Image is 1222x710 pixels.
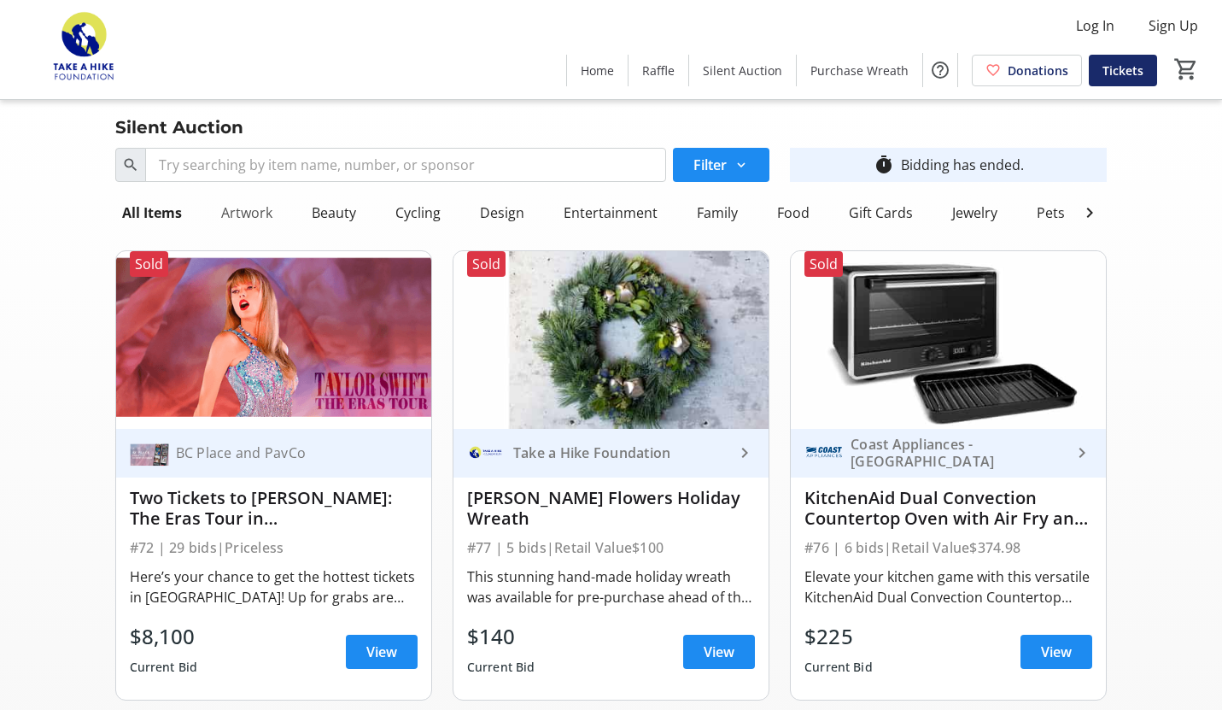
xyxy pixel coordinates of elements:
img: Hilary Miles Flowers Holiday Wreath [453,251,769,429]
div: Current Bid [804,652,873,683]
div: Silent Auction [105,114,254,141]
div: Jewelry [945,196,1004,230]
img: Two Tickets to Taylor Swift’s: The Eras Tour in Vancouver! [116,251,431,429]
span: Purchase Wreath [810,62,909,79]
div: Take a Hike Foundation [506,444,734,461]
span: Silent Auction [703,62,782,79]
a: Home [567,55,628,86]
div: Family [690,196,745,230]
img: KitchenAid Dual Convection Countertop Oven with Air Fry and Temperature Probe [791,251,1106,429]
div: Artwork [214,196,279,230]
mat-icon: keyboard_arrow_right [734,443,755,463]
img: BC Place and PavCo [130,433,169,472]
a: Take a Hike FoundationTake a Hike Foundation [453,429,769,478]
div: Current Bid [130,652,198,683]
div: Food [770,196,816,230]
div: $225 [804,621,873,652]
div: Bidding has ended. [901,155,1024,175]
span: Sign Up [1149,15,1198,36]
button: Filter [673,148,769,182]
div: [PERSON_NAME] Flowers Holiday Wreath [467,488,755,529]
div: #76 | 6 bids | Retail Value $374.98 [804,536,1092,560]
a: Silent Auction [689,55,796,86]
div: Two Tickets to [PERSON_NAME]: The Eras Tour in [GEOGRAPHIC_DATA]! [130,488,418,529]
button: Help [923,53,957,87]
span: Tickets [1102,62,1143,79]
img: Take a Hike Foundation's Logo [10,7,162,92]
a: View [346,635,418,669]
div: KitchenAid Dual Convection Countertop Oven with Air Fry and Temperature Probe [804,488,1092,529]
span: Donations [1008,62,1068,79]
button: Sign Up [1135,12,1212,39]
button: Log In [1062,12,1128,39]
a: Coast Appliances - North VancouverCoast Appliances - [GEOGRAPHIC_DATA] [791,429,1106,478]
div: Sold [804,251,843,277]
div: Beauty [305,196,363,230]
div: Sold [130,251,168,277]
a: View [1020,635,1092,669]
div: Design [473,196,531,230]
img: Take a Hike Foundation [467,433,506,472]
span: Filter [693,155,727,175]
div: This stunning hand-made holiday wreath was available for pre-purchase ahead of the Homes For The ... [467,566,755,607]
a: Donations [972,55,1082,86]
div: Cycling [389,196,447,230]
a: Raffle [629,55,688,86]
div: Entertainment [557,196,664,230]
div: #72 | 29 bids | Priceless [130,536,418,560]
a: View [683,635,755,669]
div: Coast Appliances - [GEOGRAPHIC_DATA] [844,436,1072,470]
mat-icon: keyboard_arrow_right [1072,443,1092,463]
div: Here’s your chance to get the hottest tickets in [GEOGRAPHIC_DATA]! Up for grabs are two (2) lowe... [130,566,418,607]
div: Sold [467,251,506,277]
div: Elevate your kitchen game with this versatile KitchenAid Dual Convection Countertop Oven. Featuri... [804,566,1092,607]
input: Try searching by item name, number, or sponsor [145,148,667,182]
span: Raffle [642,62,675,79]
div: #77 | 5 bids | Retail Value $100 [467,536,755,560]
div: $140 [467,621,535,652]
div: Pets [1030,196,1072,230]
button: Cart [1171,54,1202,85]
a: Tickets [1089,55,1157,86]
div: Current Bid [467,652,535,683]
a: Purchase Wreath [797,55,922,86]
span: Log In [1076,15,1114,36]
div: All Items [115,196,189,230]
span: Home [581,62,614,79]
span: View [1041,642,1072,662]
div: $8,100 [130,621,198,652]
mat-icon: timer_outline [874,155,894,175]
span: View [704,642,734,662]
div: Gift Cards [842,196,920,230]
div: BC Place and PavCo [169,444,397,461]
img: Coast Appliances - North Vancouver [804,433,844,472]
span: View [366,642,397,662]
